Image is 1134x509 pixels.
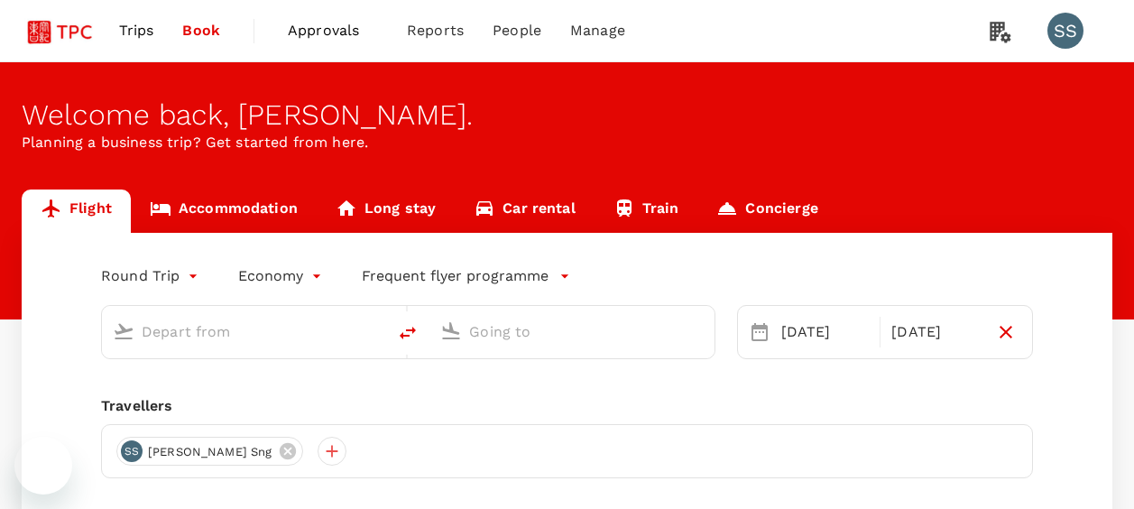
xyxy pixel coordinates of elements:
a: Car rental [455,190,595,233]
div: [DATE] [774,314,877,350]
div: SS [121,440,143,462]
p: Planning a business trip? Get started from here. [22,132,1112,153]
iframe: Button to launch messaging window [14,437,72,495]
div: Welcome back , [PERSON_NAME] . [22,98,1112,132]
div: Economy [238,262,326,291]
span: [PERSON_NAME] Sng [137,443,283,461]
img: Tsao Pao Chee Group Pte Ltd [22,11,105,51]
input: Going to [469,318,676,346]
a: Flight [22,190,131,233]
div: [DATE] [884,314,987,350]
button: Frequent flyer programme [362,265,570,287]
span: People [493,20,541,42]
button: delete [386,311,429,355]
span: Manage [570,20,625,42]
a: Concierge [697,190,836,233]
div: SS[PERSON_NAME] Sng [116,437,303,466]
div: Travellers [101,395,1033,417]
input: Depart from [142,318,348,346]
button: Open [373,329,377,333]
button: Open [702,329,705,333]
span: Reports [407,20,464,42]
a: Train [595,190,698,233]
span: Trips [119,20,154,42]
a: Accommodation [131,190,317,233]
div: Round Trip [101,262,202,291]
div: SS [1047,13,1083,49]
a: Long stay [317,190,455,233]
span: Approvals [288,20,378,42]
p: Frequent flyer programme [362,265,549,287]
span: Book [182,20,220,42]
